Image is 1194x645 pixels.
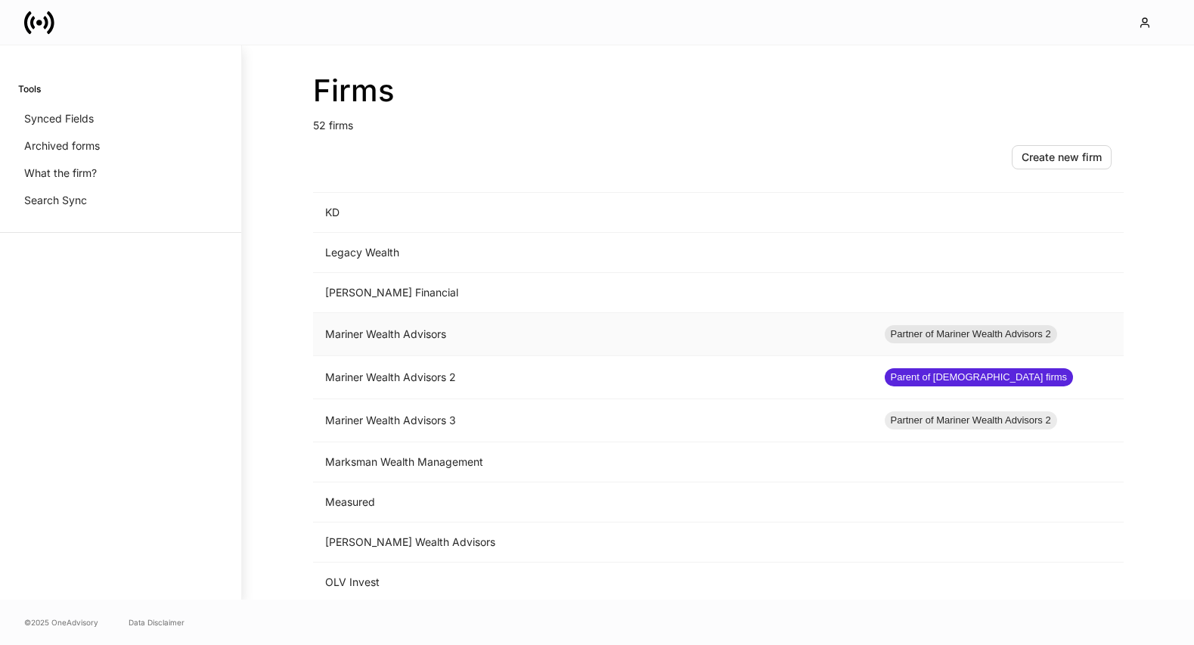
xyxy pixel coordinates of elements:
span: © 2025 OneAdvisory [24,616,98,628]
span: Partner of Mariner Wealth Advisors 2 [885,327,1057,342]
td: Mariner Wealth Advisors 2 [313,356,873,399]
h6: Tools [18,82,41,96]
td: [PERSON_NAME] Financial [313,273,873,313]
a: Search Sync [18,187,223,214]
td: Legacy Wealth [313,233,873,273]
button: Create new firm [1012,145,1112,169]
td: [PERSON_NAME] Wealth Advisors [313,523,873,563]
td: KD [313,193,873,233]
a: Synced Fields [18,105,223,132]
p: Synced Fields [24,111,94,126]
a: Data Disclaimer [129,616,185,628]
a: What the firm? [18,160,223,187]
td: OLV Invest [313,563,873,603]
p: Archived forms [24,138,100,153]
div: Create new firm [1022,152,1102,163]
td: Mariner Wealth Advisors [313,313,873,356]
p: Search Sync [24,193,87,208]
h2: Firms [313,73,1124,109]
span: Partner of Mariner Wealth Advisors 2 [885,413,1057,428]
td: Marksman Wealth Management [313,442,873,482]
a: Archived forms [18,132,223,160]
p: What the firm? [24,166,97,181]
span: Parent of [DEMOGRAPHIC_DATA] firms [885,370,1074,385]
td: Measured [313,482,873,523]
td: Mariner Wealth Advisors 3 [313,399,873,442]
p: 52 firms [313,109,1124,133]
